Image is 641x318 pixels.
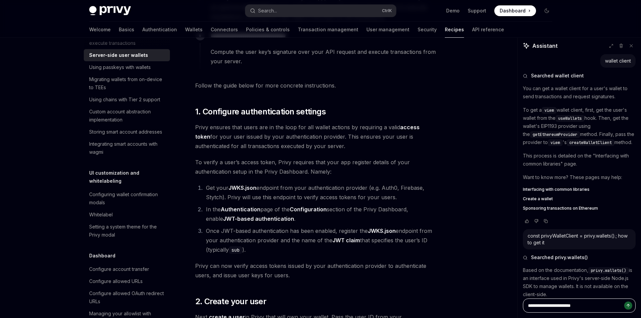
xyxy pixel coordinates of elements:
div: Integrating smart accounts with wagmi [89,140,166,156]
span: Dashboard [500,7,526,14]
p: To get a wallet client, first, get the user's wallet from the hook. Then, get the wallet's EIP119... [523,106,636,146]
a: User management [366,22,409,38]
a: Configure allowed OAuth redirect URLs [84,287,170,308]
strong: Authentication [221,206,260,213]
button: Copy chat response [542,218,550,224]
button: Vote that response was not good [532,218,540,224]
a: Basics [119,22,134,38]
h5: Dashboard [89,252,115,260]
span: Follow the guide below for more concrete instructions. [195,81,438,90]
p: Based on the documentation, is an interface used in Privy's server-side Node.js SDK to manage wal... [523,266,636,298]
span: viem [550,140,560,145]
strong: JWKS.json [228,184,256,191]
div: Search... [258,7,277,15]
a: Support [468,7,486,14]
button: Send message [624,302,632,310]
img: dark logo [89,6,131,15]
div: Configure allowed OAuth redirect URLs [89,289,166,306]
a: Sponsoring transactions on Ethereum [523,206,636,211]
div: Setting a system theme for the Privy modal [89,223,166,239]
a: Authentication [142,22,177,38]
p: This process is detailed on the "Interfacing with common libraries" page. [523,152,636,168]
strong: Configuration [290,206,327,213]
a: Security [418,22,437,38]
a: Whitelabel [84,209,170,221]
textarea: Ask a question... [523,298,636,313]
a: Custom account abstraction implementation [84,106,170,126]
a: Configure allowed URLs [84,275,170,287]
span: Privy ensures that users are in the loop for all wallet actions by requiring a valid for your use... [195,122,438,151]
span: useWallets [558,116,582,121]
span: Searched privy.wallets() [531,254,588,261]
li: In the page of the section of the Privy Dashboard, enable . [204,205,438,223]
span: Privy can now verify access tokens issued by your authentication provider to authenticate users, ... [195,261,438,280]
a: Storing smart account addresses [84,126,170,138]
a: Migrating wallets from on-device to TEEs [84,73,170,94]
span: Searched wallet client [531,72,584,79]
span: Create a wallet [523,196,553,202]
span: createWalletClient [569,140,612,145]
div: Using passkeys with wallets [89,63,151,71]
span: viem [544,108,554,113]
strong: JWT-based authentication [223,215,294,222]
span: privy.wallets() [591,268,626,273]
span: getEthereumProvider [533,132,577,137]
div: Configure account transfer [89,265,149,273]
button: Search...CtrlK [245,5,396,17]
strong: JWKS.json [368,227,396,234]
p: You can get a wallet client for a user's wallet to send transactions and request signatures. [523,84,636,101]
div: Configuring wallet confirmation modals [89,190,166,207]
span: 1. Configure authentication settings [195,106,326,117]
a: Connectors [211,22,238,38]
span: To verify a user’s access token, Privy requires that your app register details of your authentica... [195,157,438,176]
a: Server-side user wallets [84,49,170,61]
a: Dashboard [494,5,536,16]
span: Interfacing with common libraries [523,187,590,192]
li: Once JWT-based authentication has been enabled, register the endpoint from your authentication pr... [204,226,438,254]
span: Ctrl K [382,8,392,13]
a: Configure account transfer [84,263,170,275]
div: Storing smart account addresses [89,128,162,136]
a: Using chains with Tier 2 support [84,94,170,106]
code: sub [229,246,242,254]
a: Using passkeys with wallets [84,61,170,73]
p: Want to know more? These pages may help: [523,173,636,181]
strong: JWT claim [332,237,360,244]
button: Vote that response was good [523,218,531,224]
span: Compute the user key’s signature over your API request and execute transactions from your server. [211,47,437,66]
a: Welcome [89,22,111,38]
div: Using chains with Tier 2 support [89,96,160,104]
li: Get your endpoint from your authentication provider (e.g. Auth0, Firebase, Stytch). Privy will us... [204,183,438,202]
h5: UI customization and whitelabeling [89,169,170,185]
a: Setting a system theme for the Privy modal [84,221,170,241]
span: Assistant [532,42,558,50]
button: Toggle dark mode [541,5,552,16]
div: Configure allowed URLs [89,277,143,285]
a: Recipes [445,22,464,38]
a: Policies & controls [246,22,290,38]
span: Sponsoring transactions on Ethereum [523,206,598,211]
div: Migrating wallets from on-device to TEEs [89,75,166,92]
button: Searched privy.wallets() [523,254,636,261]
div: const privyWalletClient = privy.wallets().; how to get it [528,233,631,246]
a: Integrating smart accounts with wagmi [84,138,170,158]
div: Whitelabel [89,211,113,219]
a: API reference [472,22,504,38]
div: Server-side user wallets [89,51,148,59]
a: Interfacing with common libraries [523,187,636,192]
div: wallet client [605,58,631,64]
a: Configuring wallet confirmation modals [84,188,170,209]
button: Searched wallet client [523,72,636,79]
div: Custom account abstraction implementation [89,108,166,124]
a: Transaction management [298,22,358,38]
a: Wallets [185,22,203,38]
a: Create a wallet [523,196,636,202]
a: Demo [446,7,460,14]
